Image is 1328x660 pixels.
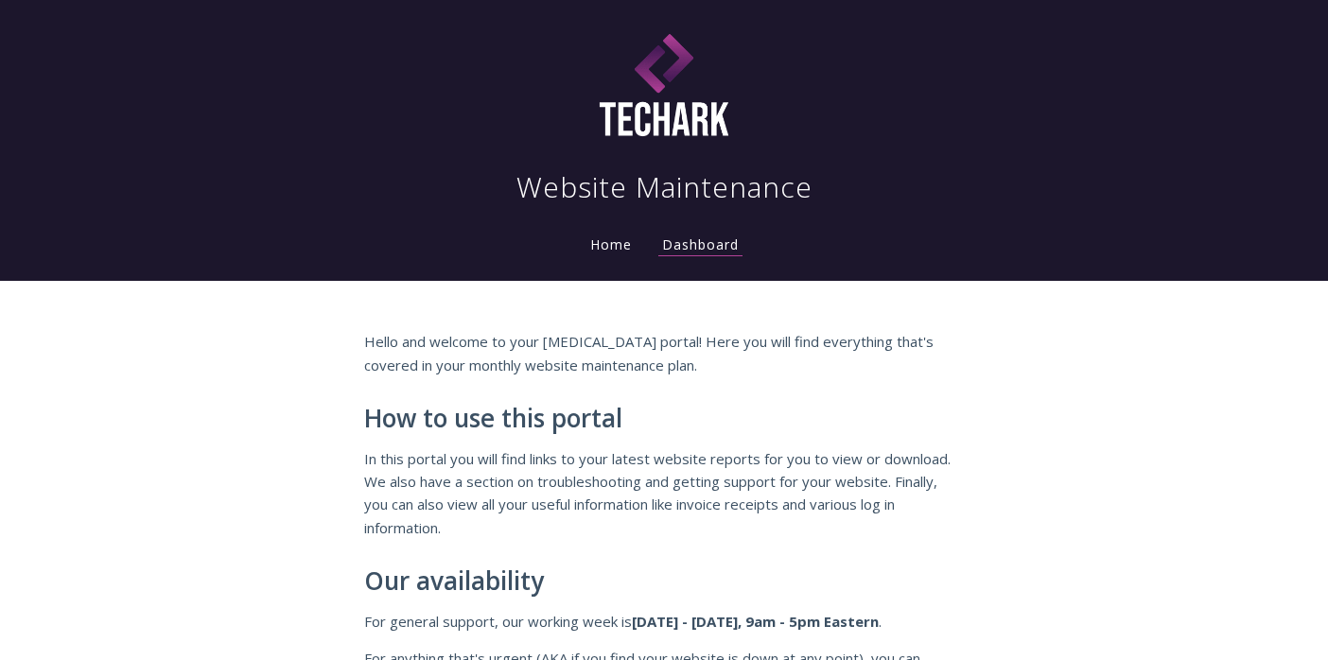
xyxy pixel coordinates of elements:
p: In this portal you will find links to your latest website reports for you to view or download. We... [364,447,964,540]
a: Home [586,235,636,253]
p: For general support, our working week is . [364,610,964,633]
strong: [DATE] - [DATE], 9am - 5pm Eastern [632,612,879,631]
p: Hello and welcome to your [MEDICAL_DATA] portal! Here you will find everything that's covered in ... [364,330,964,376]
h2: How to use this portal [364,405,964,433]
a: Dashboard [658,235,743,256]
h2: Our availability [364,567,964,596]
h1: Website Maintenance [516,168,813,206]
